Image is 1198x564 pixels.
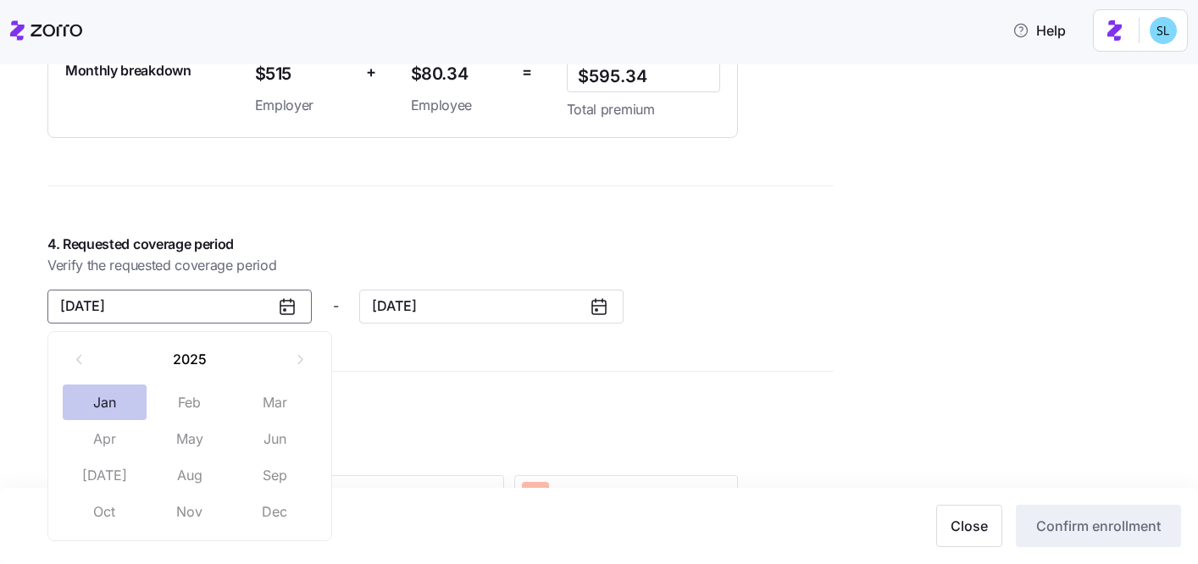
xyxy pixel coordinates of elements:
img: 7c620d928e46699fcfb78cede4daf1d1 [1150,17,1177,44]
button: Feb [147,384,232,420]
span: - [333,296,339,317]
button: May [147,421,232,456]
span: $80.34 [411,60,508,88]
span: Employer [255,95,352,116]
span: $515 [255,60,352,88]
span: 4. Requested coverage period [47,234,834,255]
button: Close [936,505,1002,547]
span: = [522,60,532,85]
span: Monthly breakdown [65,60,191,81]
span: Verify the requested coverage period [47,255,834,276]
button: Nov [147,494,232,529]
span: Close [951,516,988,536]
button: Sep [233,457,318,493]
button: Mar [233,384,318,420]
span: 5. Policy details [47,419,738,440]
span: Off exchange [326,487,399,504]
button: Apr [63,421,147,456]
button: Help [999,14,1079,47]
span: Help [1012,20,1066,41]
button: [DATE] [359,290,624,323]
span: Confirm enrollment [1036,516,1161,536]
button: Aug [147,457,232,493]
button: Oct [63,494,147,529]
span: Total premium [567,99,720,120]
button: Jun [233,421,318,456]
span: Not applicable [559,487,637,504]
span: + [366,60,376,85]
button: [DATE] [47,290,312,323]
button: [DATE] [63,457,147,493]
button: Jan [63,384,147,420]
button: Dec [233,494,318,529]
span: Employee [411,95,508,116]
button: 2025 [97,342,282,378]
button: Confirm enrollment [1016,505,1181,547]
